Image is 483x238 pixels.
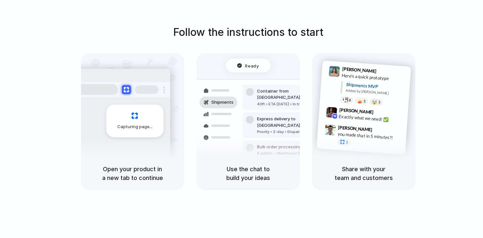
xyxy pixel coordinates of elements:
span: Capturing page [117,124,153,130]
div: Added by [PERSON_NAME] [346,87,406,97]
div: Priority • 2-day • Dispatched [257,129,328,135]
span: 5 [363,99,365,103]
span: 9:47 AM [374,127,388,135]
div: 8 pallets • Warehouse B • Packed [257,151,318,156]
div: Shipments MVP [346,81,406,92]
span: 9:42 AM [375,109,389,117]
span: 3 [378,100,380,104]
span: [PERSON_NAME] [342,65,377,75]
div: 🤯 [372,99,377,104]
div: Exactly what we need! ✅ [339,113,404,124]
div: you made that in 5 minutes?! [337,130,403,141]
div: Bulk order processing [257,144,318,150]
span: 8 [348,98,351,102]
span: [PERSON_NAME] [338,124,372,133]
span: 1 [346,140,348,144]
h5: Use the chat to build your ideas [204,165,292,182]
h1: Follow the instructions to start [173,24,323,40]
span: Shipments [211,99,233,106]
span: 9:41 AM [378,68,392,76]
div: Container from [GEOGRAPHIC_DATA] [257,88,328,101]
div: 40ft • ETA [DATE] • In transit [257,101,328,107]
div: Express delivery to [GEOGRAPHIC_DATA] [257,116,328,128]
span: Ready [245,62,259,69]
span: [PERSON_NAME] [339,106,374,115]
h5: Open your product in a new tab to continue [89,165,176,182]
div: Here's a quick prototype [341,72,407,83]
h5: Share with your team and customers [320,165,408,182]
